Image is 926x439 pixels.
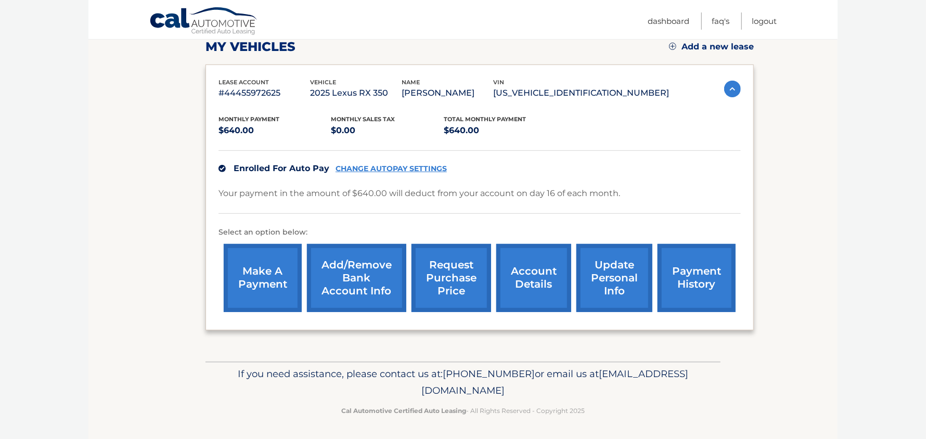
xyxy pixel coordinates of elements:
span: Total Monthly Payment [444,115,526,123]
span: vehicle [310,79,336,86]
p: Your payment in the amount of $640.00 will deduct from your account on day 16 of each month. [218,186,620,201]
a: request purchase price [411,244,491,312]
p: $0.00 [331,123,444,138]
a: Logout [752,12,777,30]
a: update personal info [576,244,652,312]
span: Monthly Payment [218,115,279,123]
span: lease account [218,79,269,86]
p: $640.00 [218,123,331,138]
a: make a payment [224,244,302,312]
span: Enrolled For Auto Pay [234,163,329,173]
a: payment history [658,244,736,312]
p: - All Rights Reserved - Copyright 2025 [212,405,714,416]
p: Select an option below: [218,226,741,239]
strong: Cal Automotive Certified Auto Leasing [341,407,466,415]
h2: my vehicles [205,39,295,55]
p: If you need assistance, please contact us at: or email us at [212,366,714,399]
img: accordion-active.svg [724,81,741,97]
span: vin [493,79,504,86]
img: check.svg [218,165,226,172]
p: 2025 Lexus RX 350 [310,86,402,100]
a: Cal Automotive [149,7,259,37]
span: name [402,79,420,86]
a: Add/Remove bank account info [307,244,406,312]
a: CHANGE AUTOPAY SETTINGS [336,164,447,173]
p: [US_VEHICLE_IDENTIFICATION_NUMBER] [493,86,669,100]
span: Monthly sales Tax [331,115,395,123]
a: Dashboard [648,12,689,30]
a: FAQ's [712,12,729,30]
span: [PHONE_NUMBER] [443,368,535,380]
p: [PERSON_NAME] [402,86,493,100]
a: account details [496,244,571,312]
p: #44455972625 [218,86,310,100]
img: add.svg [669,43,676,50]
p: $640.00 [444,123,557,138]
a: Add a new lease [669,42,754,52]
